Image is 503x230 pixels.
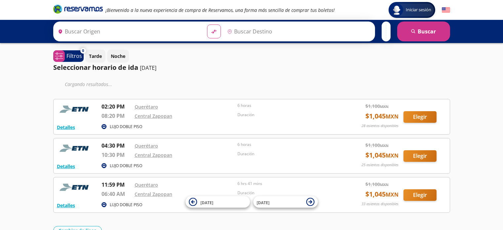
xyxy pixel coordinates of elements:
a: Central Zapopan [135,113,172,119]
a: Central Zapopan [135,152,172,158]
p: 6 hrs 41 mins [237,181,337,187]
span: $ 1,100 [365,142,389,149]
a: Querétaro [135,143,158,149]
a: Querétaro [135,182,158,188]
small: MXN [380,104,389,109]
button: Detalles [57,124,75,131]
button: English [442,6,450,14]
img: RESERVAMOS [57,103,93,116]
button: 0Filtros [53,50,84,62]
a: Brand Logo [53,4,103,16]
img: RESERVAMOS [57,142,93,155]
p: 04:30 PM [102,142,131,150]
a: Central Zapopan [135,191,172,197]
span: 0 [82,48,84,54]
span: $ 1,100 [365,103,389,110]
button: Noche [107,50,129,63]
p: 02:20 PM [102,103,131,111]
p: Filtros [66,52,82,60]
p: LUJO DOBLE PISO [110,202,142,208]
p: Duración [237,190,337,196]
p: 6 horas [237,103,337,109]
span: $ 1,100 [365,181,389,188]
input: Buscar Origen [55,23,202,40]
button: Tarde [85,50,105,63]
p: 28 asientos disponibles [361,123,398,129]
button: Buscar [397,22,450,41]
small: MXN [386,191,398,198]
p: 6 horas [237,142,337,148]
p: 33 asientos disponibles [361,201,398,207]
em: ¡Bienvenido a la nueva experiencia de compra de Reservamos, una forma más sencilla de comprar tus... [105,7,335,13]
small: MXN [380,182,389,187]
span: Iniciar sesión [403,7,434,13]
p: LUJO DOBLE PISO [110,163,142,169]
button: Elegir [403,111,437,123]
p: 10:30 PM [102,151,131,159]
button: Detalles [57,163,75,170]
button: Detalles [57,202,75,209]
p: 25 asientos disponibles [361,162,398,168]
p: Seleccionar horario de ida [53,63,138,72]
button: Elegir [403,150,437,162]
small: MXN [380,143,389,148]
button: Elegir [403,189,437,201]
input: Buscar Destino [225,23,371,40]
p: [DATE] [140,64,156,72]
p: Tarde [89,53,102,60]
img: RESERVAMOS [57,181,93,194]
span: $ 1,045 [365,189,398,199]
span: $ 1,045 [365,111,398,121]
p: LUJO DOBLE PISO [110,124,142,130]
p: Duración [237,151,337,157]
p: Noche [111,53,125,60]
small: MXN [386,113,398,120]
button: [DATE] [186,196,250,208]
p: 08:20 PM [102,112,131,120]
p: Duración [237,112,337,118]
a: Querétaro [135,104,158,110]
button: [DATE] [253,196,318,208]
span: $ 1,045 [365,150,398,160]
em: Cargando resultados ... [65,81,112,87]
small: MXN [386,152,398,159]
p: 11:59 PM [102,181,131,189]
span: [DATE] [257,200,270,205]
p: 06:40 AM [102,190,131,198]
span: [DATE] [200,200,213,205]
i: Brand Logo [53,4,103,14]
